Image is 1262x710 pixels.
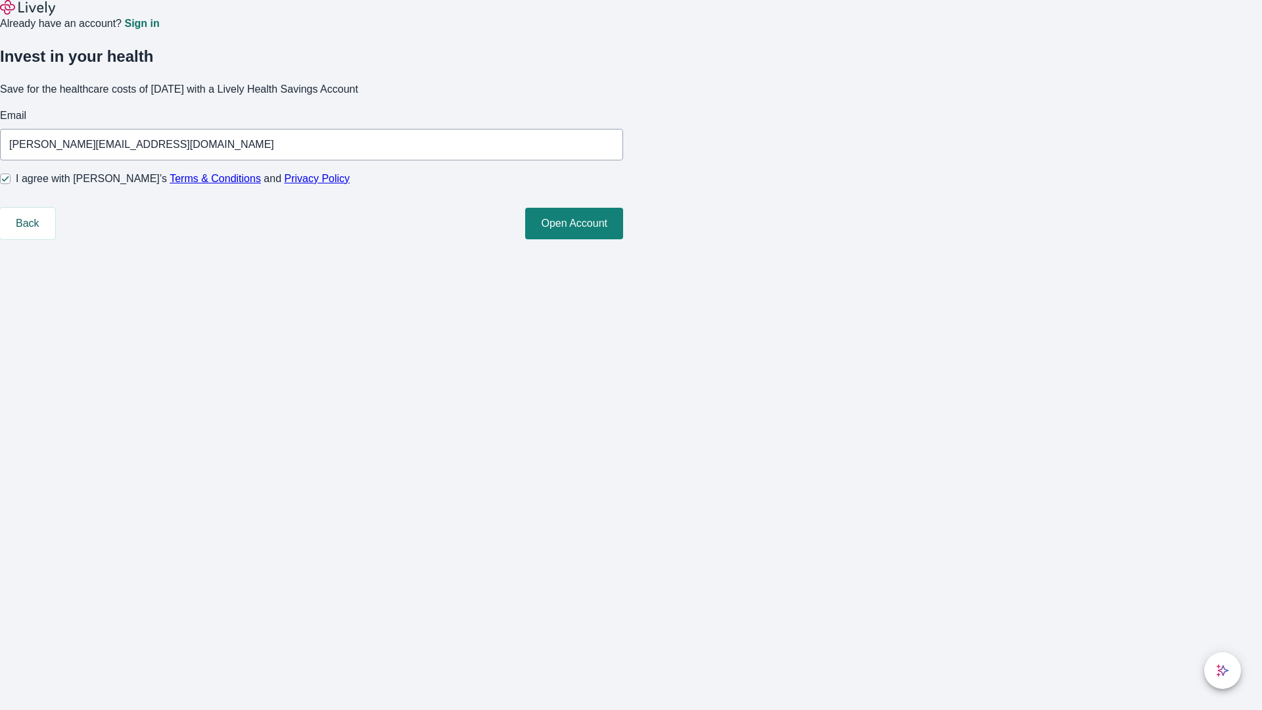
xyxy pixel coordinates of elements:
svg: Lively AI Assistant [1216,664,1229,677]
a: Privacy Policy [285,173,350,184]
span: I agree with [PERSON_NAME]’s and [16,171,350,187]
a: Sign in [124,18,159,29]
a: Terms & Conditions [170,173,261,184]
button: chat [1204,652,1241,689]
button: Open Account [525,208,623,239]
